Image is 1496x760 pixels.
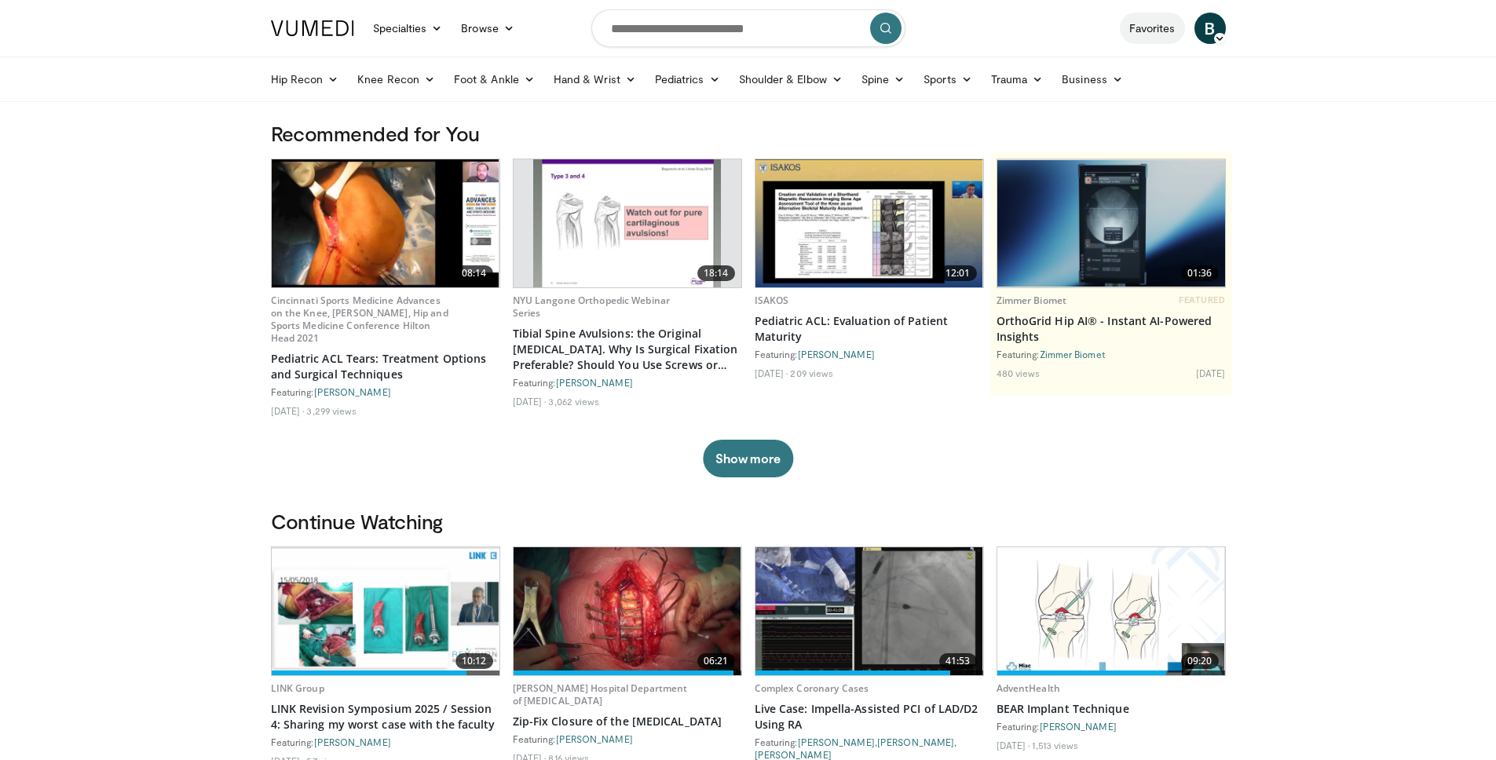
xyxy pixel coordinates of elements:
a: [PERSON_NAME] [877,736,954,747]
img: 51d03d7b-a4ba-45b7-9f92-2bfbd1feacc3.620x360_q85_upscale.jpg [997,160,1225,286]
a: Hip Recon [262,64,349,95]
img: cd65b52e-20cd-490a-9a70-596d395d10bf.620x360_q85_upscale.jpg [514,547,741,675]
h3: Recommended for You [271,121,1226,146]
a: 06:21 [514,547,741,675]
a: 01:36 [997,159,1225,287]
a: Knee Recon [348,64,444,95]
a: Complex Coronary Cases [755,681,869,695]
a: Specialties [364,13,452,44]
a: BEAR Implant Technique [997,701,1226,717]
a: [PERSON_NAME] [556,733,633,744]
a: 09:20 [997,547,1225,675]
a: Spine [852,64,914,95]
a: Live Case: Impella-Assisted PCI of LAD/D2 Using RA [755,701,984,733]
a: 18:14 [514,159,741,287]
a: Zimmer Biomet [1040,349,1105,360]
input: Search topics, interventions [591,9,905,47]
img: f648e2ab-f2d2-42fc-b93a-b589bfbe84c3.620x360_q85_upscale.jpg [272,159,499,287]
li: 3,299 views [306,404,357,417]
h3: Continue Watching [271,509,1226,534]
img: db1d6111-3a23-4799-b998-5135f7d1ce08.620x360_q85_upscale.jpg [533,159,721,287]
a: OrthoGrid Hip AI® - Instant AI-Powered Insights [997,313,1226,345]
a: Tibial Spine Avulsions: the Original [MEDICAL_DATA]. Why Is Surgical Fixation Preferable? Should ... [513,326,742,373]
a: [PERSON_NAME] [556,377,633,388]
a: Favorites [1120,13,1185,44]
a: Pediatrics [646,64,730,95]
div: Featuring: [513,733,742,745]
li: [DATE] [513,395,547,407]
a: 08:14 [272,159,499,287]
span: FEATURED [1179,294,1225,305]
li: 3,062 views [548,395,599,407]
img: VuMedi Logo [271,20,354,36]
li: [DATE] [997,739,1030,751]
span: 06:21 [697,653,735,669]
a: Pediatric ACL Tears: Treatment Options and Surgical Techniques [271,351,500,382]
a: [PERSON_NAME] [314,386,391,397]
a: LINK Group [271,681,324,695]
span: 12:01 [939,265,977,281]
a: 12:01 [755,159,983,287]
button: Show more [703,440,793,477]
div: Featuring: [997,348,1226,360]
a: Browse [452,13,524,44]
li: [DATE] [755,367,788,379]
img: 250a02da-da21-4ad6-95a7-c064c74d63d8.620x360_q85_upscale.jpg [755,547,983,675]
a: Cincinnati Sports Medicine Advances on the Knee, [PERSON_NAME], Hip and Sports Medicine Conferenc... [271,294,448,345]
span: 08:14 [455,265,493,281]
a: [PERSON_NAME] [314,736,391,747]
li: 480 views [997,367,1041,379]
a: Zip-Fix Closure of the [MEDICAL_DATA] [513,714,742,729]
a: LINK Revision Symposium 2025 / Session 4: Sharing my worst case with the faculty [271,701,500,733]
img: 9001bdcd-6128-4ef0-999b-0f79d5913947.620x360_q85_upscale.jpg [755,159,983,287]
a: [PERSON_NAME] [798,736,875,747]
div: Featuring: [271,736,500,748]
span: 10:12 [455,653,493,669]
img: bf33d060-acff-45ac-84cc-4f73d415709f.620x360_q85_upscale.jpg [997,547,1225,675]
a: ISAKOS [755,294,789,307]
a: 41:53 [755,547,983,675]
a: Hand & Wrist [544,64,646,95]
a: [PERSON_NAME] Hospital Department of [MEDICAL_DATA] [513,681,688,707]
a: Business [1052,64,1132,95]
a: Foot & Ankle [444,64,544,95]
li: 209 views [790,367,833,379]
a: 10:12 [272,547,499,675]
a: [PERSON_NAME] [1040,721,1117,732]
a: Zimmer Biomet [997,294,1067,307]
div: Featuring: [997,720,1226,733]
div: Featuring: [755,348,984,360]
a: Trauma [982,64,1053,95]
a: Shoulder & Elbow [730,64,852,95]
img: f9493799-59aa-4618-a9ba-3df8bd5d89e5.620x360_q85_upscale.jpg [272,549,499,674]
span: 41:53 [939,653,977,669]
a: NYU Langone Orthopedic Webinar Series [513,294,671,320]
a: Sports [914,64,982,95]
span: 01:36 [1181,265,1219,281]
a: [PERSON_NAME] [755,749,832,760]
li: [DATE] [271,404,305,417]
a: [PERSON_NAME] [798,349,875,360]
a: Pediatric ACL: Evaluation of Patient Maturity [755,313,984,345]
li: 1,513 views [1032,739,1078,751]
li: [DATE] [1196,367,1226,379]
span: 09:20 [1181,653,1219,669]
a: AdventHealth [997,681,1060,695]
span: 18:14 [697,265,735,281]
a: B [1194,13,1226,44]
div: Featuring: [271,385,500,398]
div: Featuring: [513,376,742,389]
